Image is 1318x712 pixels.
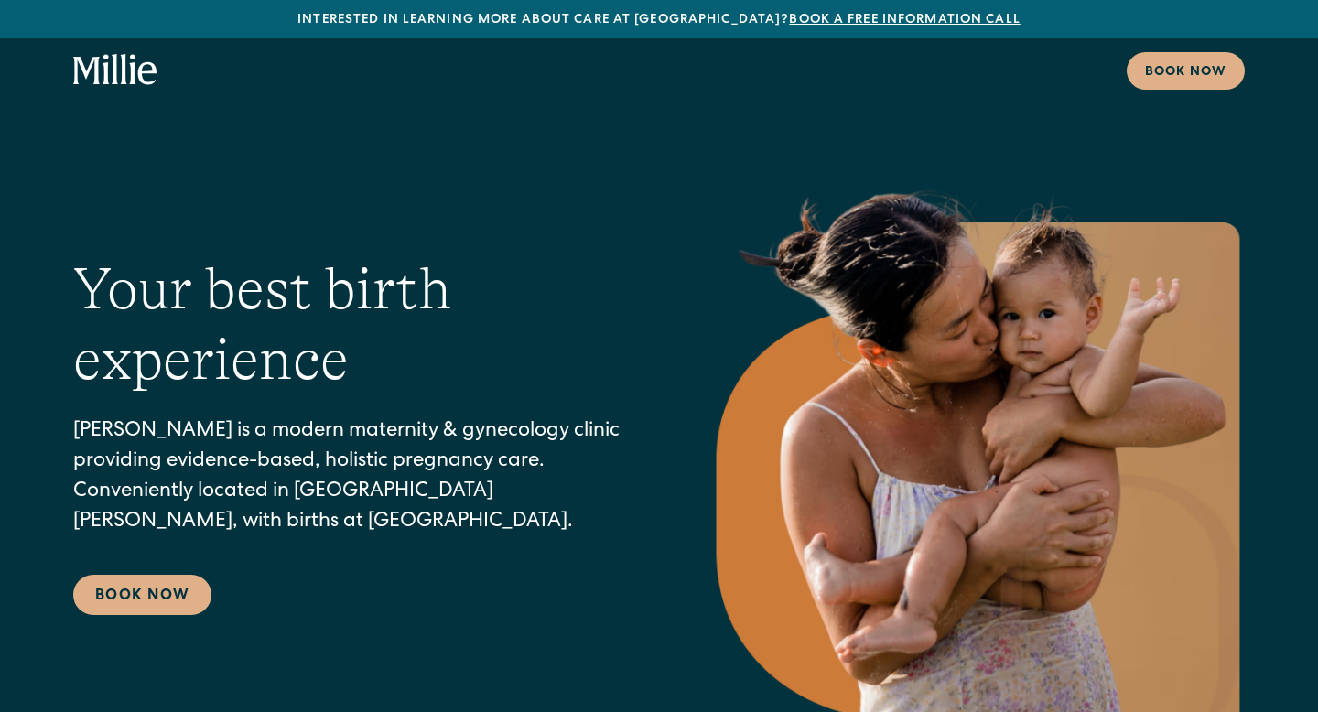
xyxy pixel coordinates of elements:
a: home [73,54,157,87]
a: Book Now [73,575,211,615]
p: [PERSON_NAME] is a modern maternity & gynecology clinic providing evidence-based, holistic pregna... [73,417,637,538]
h1: Your best birth experience [73,254,637,395]
a: Book a free information call [789,14,1020,27]
div: Book now [1145,63,1226,82]
a: Book now [1127,52,1245,90]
